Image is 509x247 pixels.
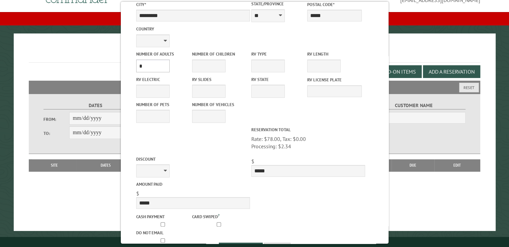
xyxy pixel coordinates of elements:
[423,65,480,78] button: Add a Reservation
[217,240,292,244] small: © Campground Commander LLC. All rights reserved.
[192,213,246,220] label: Card swiped
[136,214,190,220] label: Cash payment
[136,76,190,83] label: RV Electric
[192,51,246,57] label: Number of Children
[77,159,135,171] th: Dates
[29,81,480,93] h2: Filters
[251,143,365,150] div: Processing: $2.34
[392,159,434,171] th: Due
[136,181,250,187] label: Amount paid
[251,1,306,7] label: State/Province
[218,213,219,218] a: ?
[362,102,466,109] label: Customer Name
[136,26,250,32] label: Country
[136,101,190,108] label: Number of Pets
[32,159,77,171] th: Site
[251,76,306,83] label: RV State
[136,230,190,236] label: Do not email
[192,101,246,108] label: Number of Vehicles
[307,1,362,8] label: Postal Code
[251,51,306,57] label: RV Type
[434,159,480,171] th: Edit
[44,102,148,109] label: Dates
[29,44,480,63] h1: Reservations
[192,76,246,83] label: RV Slides
[136,1,250,8] label: City
[251,127,365,133] label: Reservation Total
[251,158,254,165] span: $
[307,51,362,57] label: RV Length
[459,83,479,92] button: Reset
[136,156,250,162] label: Discount
[136,51,190,57] label: Number of Adults
[364,65,422,78] button: Edit Add-on Items
[44,116,70,122] label: From:
[44,130,70,137] label: To:
[251,136,365,150] span: Rate: $78.00, Tax: $0.00
[307,77,362,83] label: RV License Plate
[136,190,139,197] span: $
